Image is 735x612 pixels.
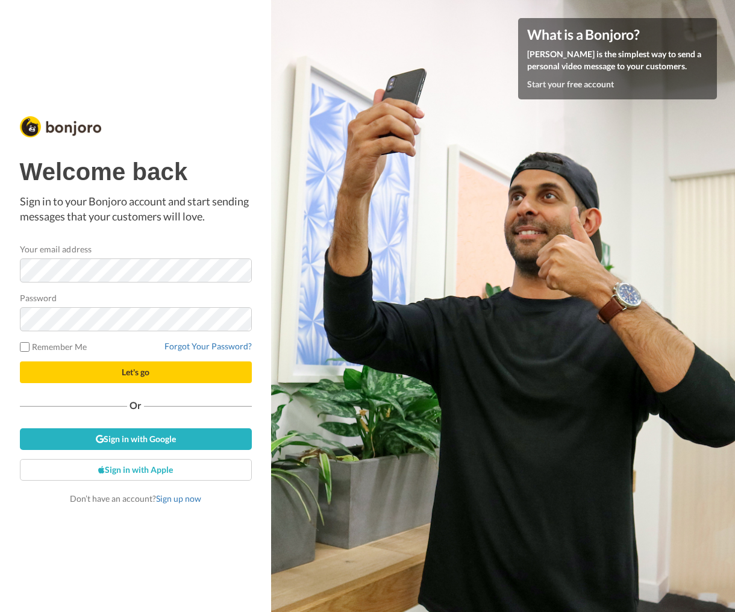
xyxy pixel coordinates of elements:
a: Sign in with Google [20,428,252,450]
a: Sign up now [156,493,201,504]
p: [PERSON_NAME] is the simplest way to send a personal video message to your customers. [527,48,708,72]
span: Don’t have an account? [70,493,201,504]
button: Let's go [20,361,252,383]
h4: What is a Bonjoro? [527,27,708,42]
label: Your email address [20,243,92,255]
a: Start your free account [527,79,614,89]
label: Remember Me [20,340,87,353]
a: Forgot Your Password? [164,341,252,351]
input: Remember Me [20,342,30,352]
h1: Welcome back [20,158,252,185]
span: Let's go [122,367,149,377]
p: Sign in to your Bonjoro account and start sending messages that your customers will love. [20,194,252,225]
a: Sign in with Apple [20,459,252,481]
label: Password [20,292,57,304]
span: Or [127,401,144,410]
